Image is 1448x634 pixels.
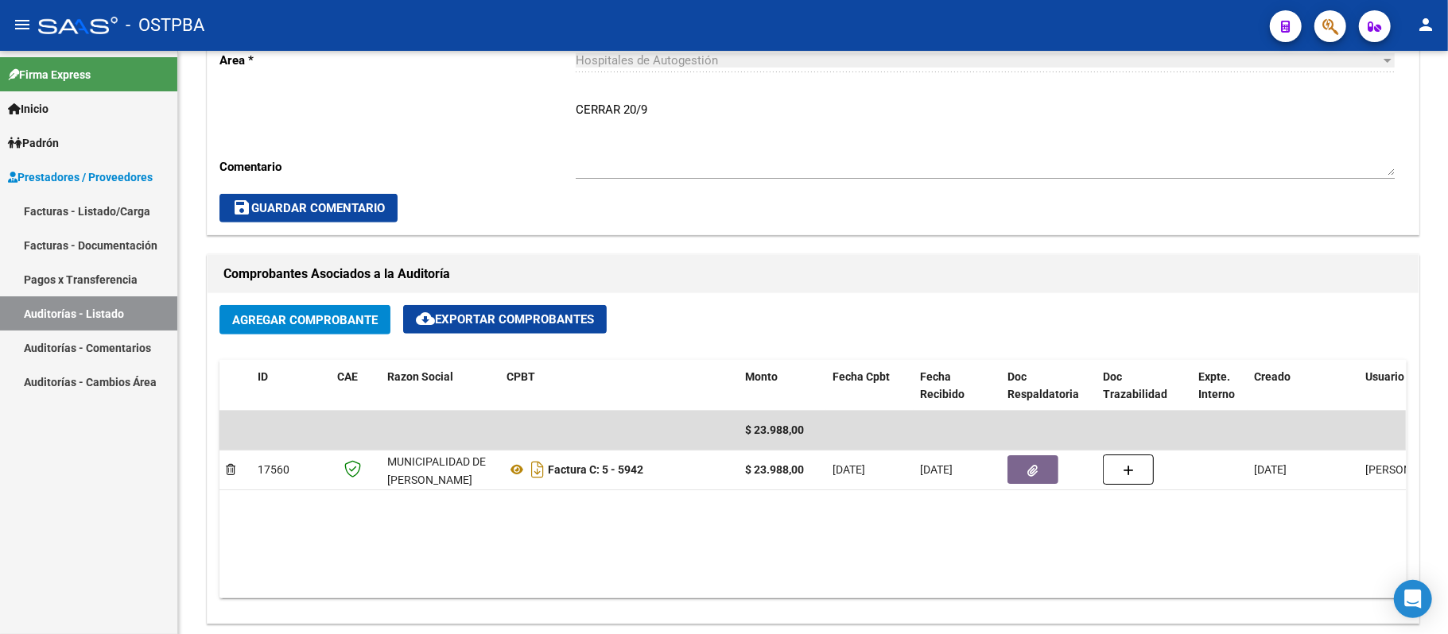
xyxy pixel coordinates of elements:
[232,313,378,327] span: Agregar Comprobante
[1097,360,1192,412] datatable-header-cell: Doc Trazabilidad
[8,168,153,186] span: Prestadores / Proveedores
[527,457,548,482] i: Descargar documento
[1192,360,1248,412] datatable-header-cell: Expte. Interno
[548,463,643,476] strong: Factura C: 5 - 5942
[1365,370,1404,383] span: Usuario
[1254,463,1287,476] span: [DATE]
[403,305,607,334] button: Exportar Comprobantes
[232,201,385,215] span: Guardar Comentario
[416,309,435,328] mat-icon: cloud_download
[1007,370,1079,401] span: Doc Respaldatoria
[826,360,914,412] datatable-header-cell: Fecha Cpbt
[232,198,251,217] mat-icon: save
[920,463,953,476] span: [DATE]
[1248,360,1359,412] datatable-header-cell: Creado
[126,8,204,43] span: - OSTPBA
[381,360,500,412] datatable-header-cell: Razon Social
[219,52,576,69] p: Area *
[219,305,390,334] button: Agregar Comprobante
[914,360,1001,412] datatable-header-cell: Fecha Recibido
[1001,360,1097,412] datatable-header-cell: Doc Respaldatoria
[745,463,804,476] strong: $ 23.988,00
[219,194,398,222] button: Guardar Comentario
[1416,15,1435,34] mat-icon: person
[416,312,594,327] span: Exportar Comprobantes
[223,261,1403,287] h1: Comprobantes Asociados a la Auditoría
[258,370,268,383] span: ID
[576,53,718,68] span: Hospitales de Autogestión
[251,360,331,412] datatable-header-cell: ID
[500,360,739,412] datatable-header-cell: CPBT
[13,15,32,34] mat-icon: menu
[507,370,535,383] span: CPBT
[920,370,965,401] span: Fecha Recibido
[337,370,358,383] span: CAE
[1198,370,1235,401] span: Expte. Interno
[739,360,826,412] datatable-header-cell: Monto
[745,423,804,436] span: $ 23.988,00
[219,158,576,176] p: Comentario
[258,463,289,476] span: 17560
[331,360,381,412] datatable-header-cell: CAE
[387,370,453,383] span: Razon Social
[8,134,59,152] span: Padrón
[1103,370,1167,401] span: Doc Trazabilidad
[833,463,865,476] span: [DATE]
[1394,580,1432,618] div: Open Intercom Messenger
[8,66,91,83] span: Firma Express
[1254,370,1291,383] span: Creado
[387,453,494,489] div: MUNICIPALIDAD DE [PERSON_NAME]
[8,100,49,118] span: Inicio
[745,370,778,383] span: Monto
[833,370,890,383] span: Fecha Cpbt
